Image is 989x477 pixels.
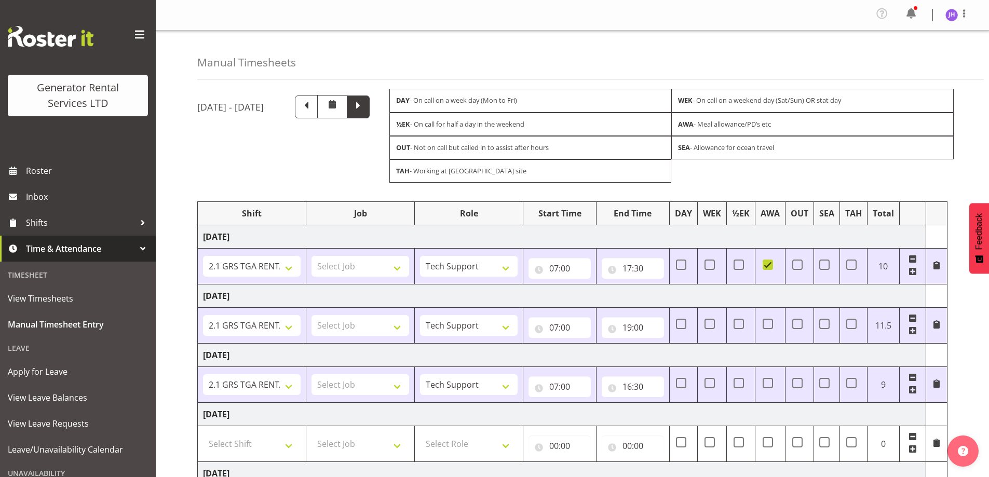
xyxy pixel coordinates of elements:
span: Roster [26,163,151,179]
div: ½EK [732,207,750,220]
div: Shift [203,207,301,220]
div: WEK [703,207,721,220]
img: james-hilhorst5206.jpg [945,9,958,21]
strong: WEK [678,96,693,105]
div: End Time [602,207,664,220]
span: Leave/Unavailability Calendar [8,442,148,457]
strong: SEA [678,143,690,152]
input: Click to select... [602,376,664,397]
input: Click to select... [529,258,591,279]
div: AWA [761,207,780,220]
input: Click to select... [602,317,664,338]
a: View Leave Balances [3,385,153,411]
a: Leave/Unavailability Calendar [3,437,153,462]
td: [DATE] [198,344,926,367]
a: Manual Timesheet Entry [3,311,153,337]
div: TAH [845,207,862,220]
div: Total [873,207,894,220]
span: View Leave Balances [8,390,148,405]
h5: [DATE] - [DATE] [197,101,264,113]
span: Feedback [974,213,984,250]
td: 10 [867,249,899,284]
a: Apply for Leave [3,359,153,385]
strong: DAY [396,96,410,105]
input: Click to select... [529,376,591,397]
a: View Leave Requests [3,411,153,437]
strong: OUT [396,143,410,152]
strong: TAH [396,166,410,175]
div: Leave [3,337,153,359]
strong: ½EK [396,119,410,129]
td: 11.5 [867,308,899,344]
div: - Meal allowance/PD’s etc [671,113,954,136]
h4: Manual Timesheets [197,57,296,69]
div: Timesheet [3,264,153,285]
td: 9 [867,367,899,403]
span: Manual Timesheet Entry [8,317,148,332]
div: - On call for half a day in the weekend [389,113,672,136]
span: Inbox [26,189,151,205]
div: DAY [675,207,692,220]
div: - Not on call but called in to assist after hours [389,136,672,159]
div: - On call on a weekend day (Sat/Sun) OR stat day [671,89,954,112]
input: Click to select... [602,435,664,456]
div: Job [311,207,409,220]
input: Click to select... [529,435,591,456]
td: [DATE] [198,225,926,249]
div: Start Time [529,207,591,220]
div: Role [420,207,518,220]
div: - On call on a week day (Mon to Fri) [389,89,672,112]
span: Shifts [26,215,135,230]
div: - Working at [GEOGRAPHIC_DATA] site [389,159,672,183]
img: Rosterit website logo [8,26,93,47]
span: View Timesheets [8,291,148,306]
span: View Leave Requests [8,416,148,431]
a: View Timesheets [3,285,153,311]
td: [DATE] [198,284,926,308]
input: Click to select... [529,317,591,338]
div: OUT [791,207,808,220]
td: [DATE] [198,403,926,426]
span: Time & Attendance [26,241,135,256]
input: Click to select... [602,258,664,279]
div: SEA [819,207,834,220]
div: Generator Rental Services LTD [18,80,138,111]
button: Feedback - Show survey [969,203,989,274]
strong: AWA [678,119,694,129]
span: Apply for Leave [8,364,148,379]
div: - Allowance for ocean travel [671,136,954,159]
td: 0 [867,426,899,462]
img: help-xxl-2.png [958,446,968,456]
